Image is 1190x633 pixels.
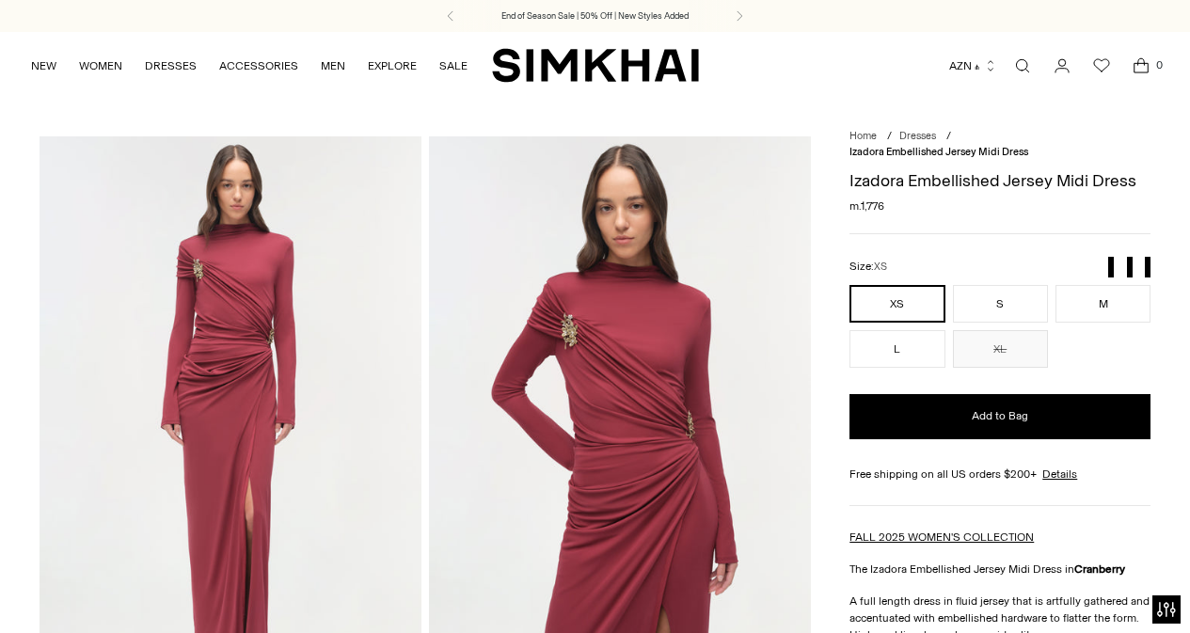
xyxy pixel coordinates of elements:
a: SALE [439,45,468,87]
a: Go to the account page [1043,47,1081,85]
a: End of Season Sale | 50% Off | New Styles Added [501,9,689,23]
a: MEN [321,45,345,87]
button: L [849,330,944,368]
span: Izadora Embellished Jersey Midi Dress [849,146,1028,158]
button: AZN ₼ [949,45,997,87]
span: XS [874,261,887,273]
a: Open search modal [1004,47,1041,85]
span: 0 [1150,56,1167,73]
button: XL [953,330,1048,368]
a: ACCESSORIES [219,45,298,87]
button: M [1055,285,1150,323]
a: Dresses [899,130,936,142]
h1: Izadora Embellished Jersey Midi Dress [849,172,1150,189]
div: Free shipping on all US orders $200+ [849,466,1150,483]
a: Home [849,130,877,142]
nav: breadcrumbs [849,129,1150,160]
a: WOMEN [79,45,122,87]
button: XS [849,285,944,323]
button: S [953,285,1048,323]
a: SIMKHAI [492,47,699,84]
button: Add to Bag [849,394,1150,439]
p: The Izadora Embellished Jersey Midi Dress in [849,561,1150,578]
a: EXPLORE [368,45,417,87]
a: NEW [31,45,56,87]
a: Open cart modal [1122,47,1160,85]
label: Size: [849,258,887,276]
a: Wishlist [1083,47,1120,85]
a: FALL 2025 WOMEN'S COLLECTION [849,530,1034,544]
span: Add to Bag [972,408,1028,424]
span: m.1,776 [849,198,884,214]
a: DRESSES [145,45,197,87]
a: Details [1042,466,1077,483]
div: / [946,129,951,145]
strong: Cranberry [1074,562,1125,576]
div: / [887,129,892,145]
